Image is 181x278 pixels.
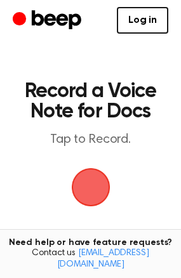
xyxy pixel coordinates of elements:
a: [EMAIL_ADDRESS][DOMAIN_NAME] [57,249,149,269]
a: Beep [13,8,84,33]
img: Beep Logo [72,168,110,206]
span: Contact us [8,248,173,270]
p: Tap to Record. [23,132,158,148]
h1: Record a Voice Note for Docs [23,81,158,122]
a: Log in [117,7,168,34]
